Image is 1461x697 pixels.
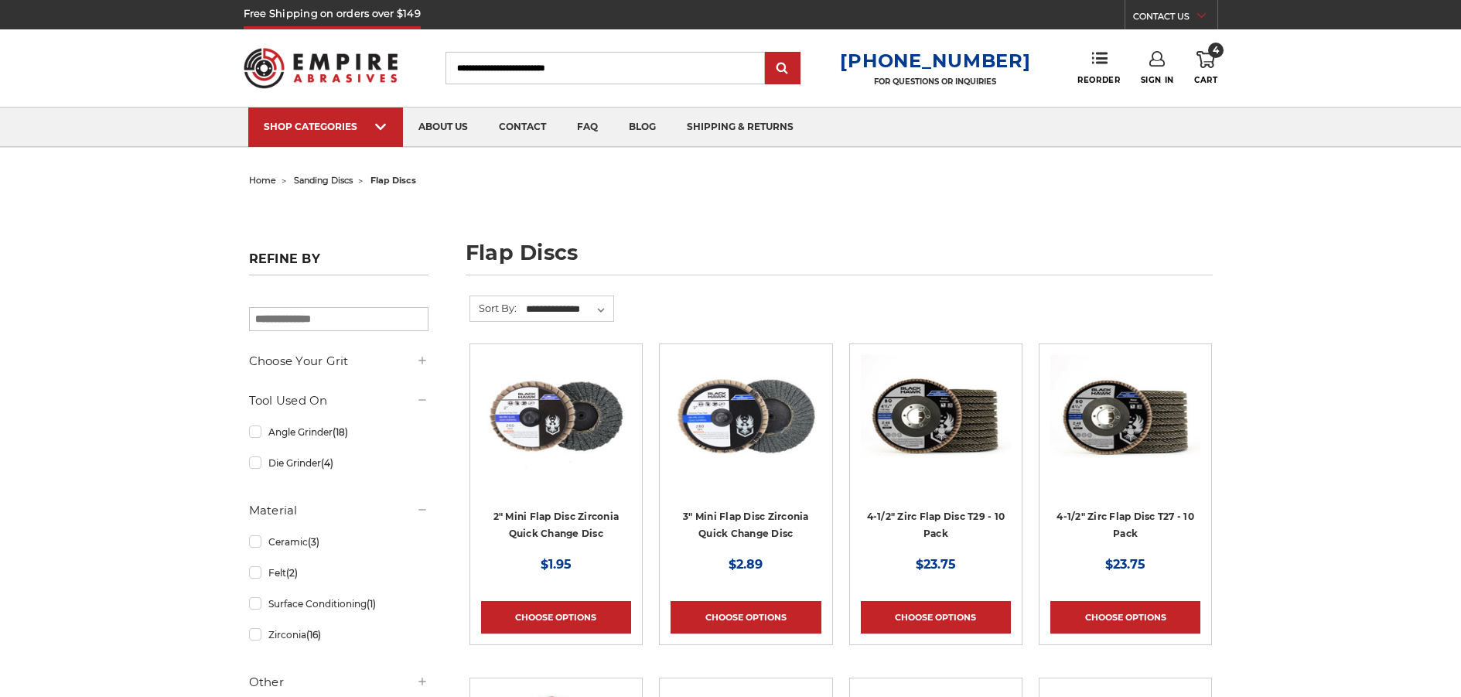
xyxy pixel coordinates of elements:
p: FOR QUESTIONS OR INQUIRIES [840,77,1030,87]
a: Die Grinder(4) [249,449,428,477]
a: Angle Grinder(18) [249,419,428,446]
a: Reorder [1077,51,1120,84]
span: $23.75 [916,557,956,572]
a: contact [483,108,562,147]
span: $23.75 [1105,557,1145,572]
span: Sign In [1141,75,1174,85]
a: Black Hawk 4-1/2" x 7/8" Flap Disc Type 27 - 10 Pack [1050,355,1200,553]
a: Zirconia(16) [249,621,428,648]
select: Sort By: [524,298,613,321]
a: Felt(2) [249,559,428,586]
span: (2) [286,567,298,579]
a: blog [613,108,671,147]
a: Black Hawk Abrasives 2-inch Zirconia Flap Disc with 60 Grit Zirconia for Smooth Finishing [481,355,631,553]
h5: Tool Used On [249,391,428,410]
a: Ceramic(3) [249,528,428,555]
span: flap discs [370,175,416,186]
input: Submit [767,53,798,84]
span: 4 [1208,43,1224,58]
h5: Refine by [249,251,428,275]
a: faq [562,108,613,147]
span: (3) [308,536,319,548]
img: Black Hawk Abrasives 2-inch Zirconia Flap Disc with 60 Grit Zirconia for Smooth Finishing [481,355,631,479]
a: home [249,175,276,186]
h5: Choose Your Grit [249,352,428,371]
h5: Material [249,501,428,520]
span: (1) [367,598,376,610]
a: 4 Cart [1194,51,1217,85]
span: Reorder [1077,75,1120,85]
a: Choose Options [671,601,821,634]
span: $2.89 [729,557,763,572]
span: (16) [306,629,321,641]
h1: flap discs [466,242,1213,275]
a: 4.5" Black Hawk Zirconia Flap Disc 10 Pack [861,355,1011,553]
img: BHA 3" Quick Change 60 Grit Flap Disc for Fine Grinding and Finishing [671,355,821,479]
a: Choose Options [861,601,1011,634]
a: shipping & returns [671,108,809,147]
a: sanding discs [294,175,353,186]
a: CONTACT US [1133,8,1217,29]
span: $1.95 [541,557,572,572]
h5: Other [249,673,428,692]
img: 4.5" Black Hawk Zirconia Flap Disc 10 Pack [861,355,1011,479]
div: SHOP CATEGORIES [264,121,387,132]
a: Surface Conditioning(1) [249,590,428,617]
label: Sort By: [470,296,517,319]
a: Choose Options [481,601,631,634]
img: Black Hawk 4-1/2" x 7/8" Flap Disc Type 27 - 10 Pack [1050,355,1200,479]
a: BHA 3" Quick Change 60 Grit Flap Disc for Fine Grinding and Finishing [671,355,821,553]
img: Empire Abrasives [244,38,398,98]
a: Choose Options [1050,601,1200,634]
span: (18) [333,426,348,438]
span: (4) [321,457,333,469]
a: about us [403,108,483,147]
span: Cart [1194,75,1217,85]
a: [PHONE_NUMBER] [840,50,1030,72]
